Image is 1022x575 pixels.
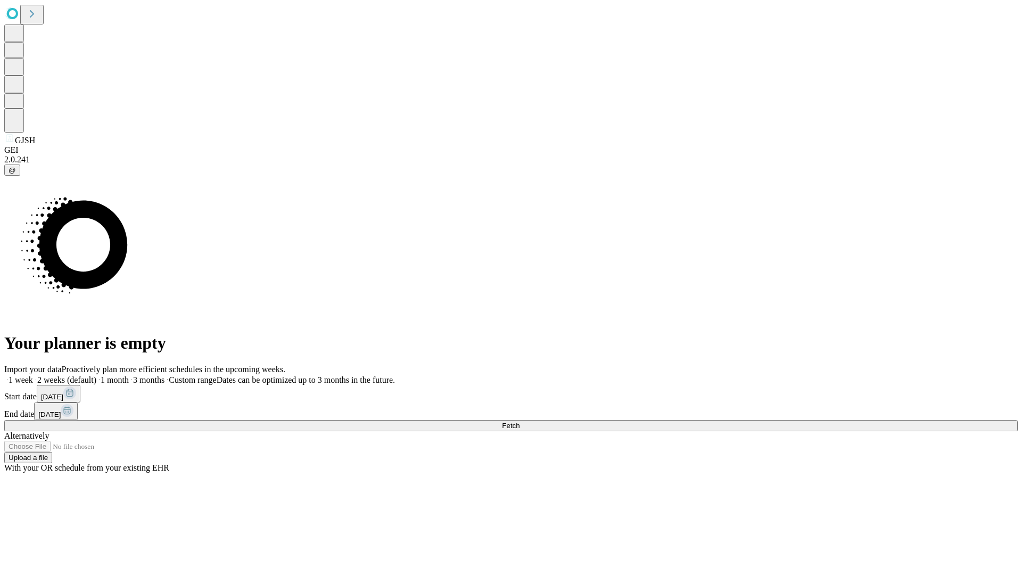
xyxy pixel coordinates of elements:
span: Import your data [4,365,62,374]
span: Custom range [169,375,216,384]
span: Dates can be optimized up to 3 months in the future. [217,375,395,384]
h1: Your planner is empty [4,333,1018,353]
button: Fetch [4,420,1018,431]
div: Start date [4,385,1018,402]
span: 1 week [9,375,33,384]
div: 2.0.241 [4,155,1018,165]
span: @ [9,166,16,174]
button: Upload a file [4,452,52,463]
span: [DATE] [41,393,63,401]
span: GJSH [15,136,35,145]
button: @ [4,165,20,176]
span: 1 month [101,375,129,384]
div: End date [4,402,1018,420]
span: Alternatively [4,431,49,440]
button: [DATE] [37,385,80,402]
button: [DATE] [34,402,78,420]
span: 2 weeks (default) [37,375,96,384]
span: [DATE] [38,410,61,418]
span: With your OR schedule from your existing EHR [4,463,169,472]
span: Proactively plan more efficient schedules in the upcoming weeks. [62,365,285,374]
div: GEI [4,145,1018,155]
span: 3 months [133,375,164,384]
span: Fetch [502,422,520,430]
